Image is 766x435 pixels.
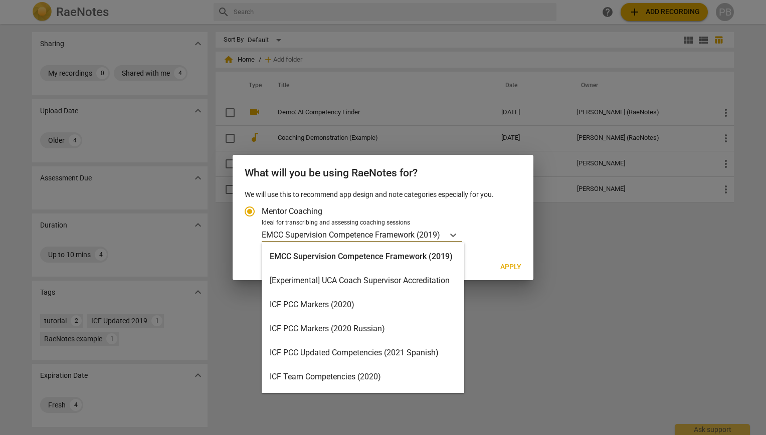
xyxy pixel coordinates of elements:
[262,341,464,365] div: ICF PCC Updated Competencies (2021 Spanish)
[245,167,521,179] h2: What will you be using RaeNotes for?
[441,230,443,240] input: Ideal for transcribing and assessing coaching sessionsEMCC Supervision Competence Framework (2019)
[262,389,464,413] div: ICF Updated Competencies (2019 Japanese)
[500,262,521,272] span: Apply
[245,189,521,200] p: We will use this to recommend app design and note categories especially for you.
[262,269,464,293] div: [Experimental] UCA Coach Supervisor Accreditation
[245,199,521,242] div: Account type
[492,258,529,276] button: Apply
[262,219,518,228] div: Ideal for transcribing and assessing coaching sessions
[262,365,464,389] div: ICF Team Competencies (2020)
[262,317,464,341] div: ICF PCC Markers (2020 Russian)
[262,205,322,217] span: Mentor Coaching
[262,293,464,317] div: ICF PCC Markers (2020)
[262,245,464,269] div: EMCC Supervision Competence Framework (2019)
[262,229,440,241] p: EMCC Supervision Competence Framework (2019)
